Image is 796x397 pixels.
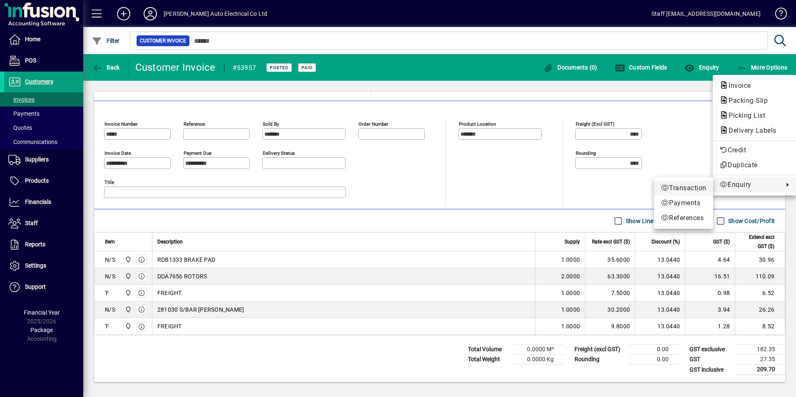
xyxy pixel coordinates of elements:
[719,97,772,104] span: Packing Slip
[719,180,779,190] span: Enquiry
[719,127,781,134] span: Delivery Labels
[719,160,789,170] span: Duplicate
[719,112,769,119] span: Picking List
[661,183,706,193] span: Transaction
[661,213,706,223] span: References
[661,198,706,208] span: Payments
[719,145,789,155] span: Credit
[719,82,755,89] span: Invoice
